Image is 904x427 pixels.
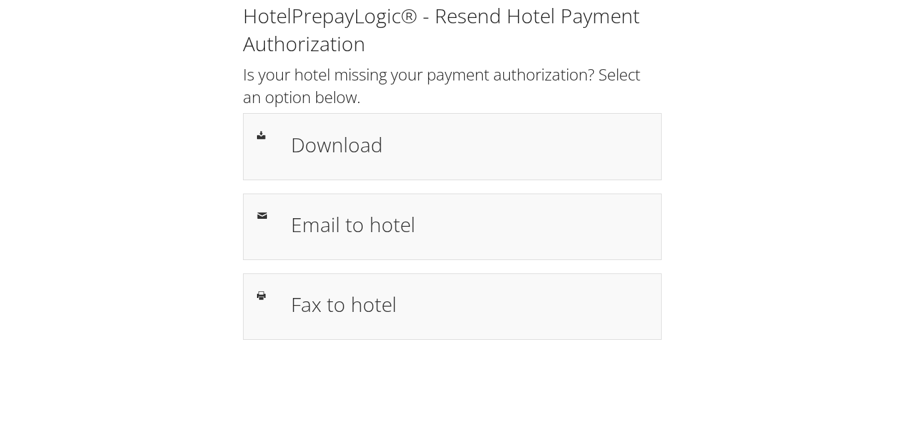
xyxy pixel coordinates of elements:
a: Email to hotel [243,194,662,260]
h1: Download [291,130,648,160]
h1: HotelPrepayLogic® - Resend Hotel Payment Authorization [243,2,662,58]
h2: Is your hotel missing your payment authorization? Select an option below. [243,63,662,108]
h1: Email to hotel [291,210,648,239]
a: Fax to hotel [243,273,662,340]
a: Download [243,113,662,180]
h1: Fax to hotel [291,289,648,319]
